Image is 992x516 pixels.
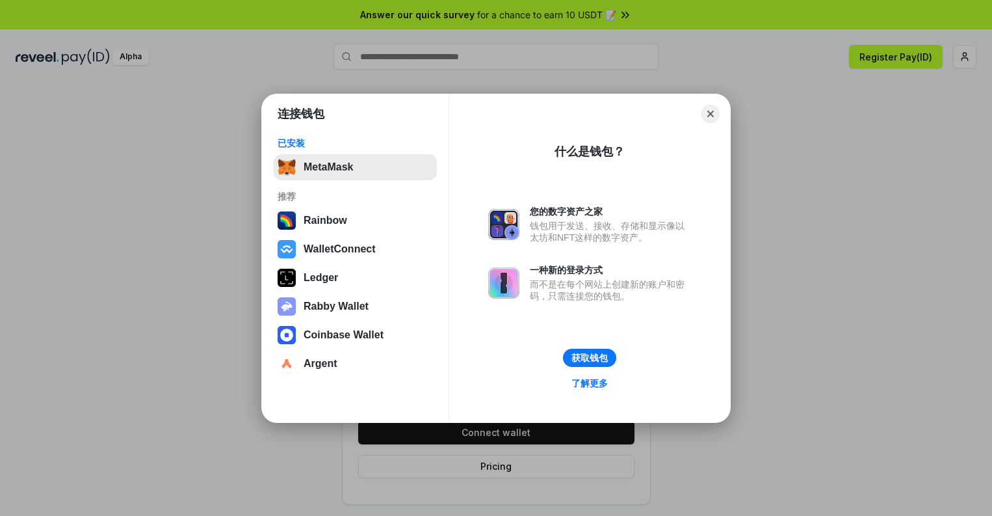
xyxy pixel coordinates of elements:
button: MetaMask [274,154,437,180]
h1: 连接钱包 [278,106,324,122]
img: svg+xml,%3Csvg%20width%3D%2228%22%20height%3D%2228%22%20viewBox%3D%220%200%2028%2028%22%20fill%3D... [278,355,296,373]
div: 获取钱包 [571,352,608,364]
div: Ledger [304,272,338,284]
div: 推荐 [278,191,433,202]
button: Rabby Wallet [274,293,437,319]
img: svg+xml,%3Csvg%20width%3D%2228%22%20height%3D%2228%22%20viewBox%3D%220%200%2028%2028%22%20fill%3D... [278,240,296,258]
button: 获取钱包 [563,349,616,367]
button: Close [701,105,720,123]
a: 了解更多 [564,375,616,392]
img: svg+xml,%3Csvg%20xmlns%3D%22http%3A%2F%2Fwww.w3.org%2F2000%2Fsvg%22%20fill%3D%22none%22%20viewBox... [278,297,296,316]
img: svg+xml,%3Csvg%20width%3D%2228%22%20height%3D%2228%22%20viewBox%3D%220%200%2028%2028%22%20fill%3D... [278,326,296,344]
img: svg+xml,%3Csvg%20width%3D%22120%22%20height%3D%22120%22%20viewBox%3D%220%200%20120%20120%22%20fil... [278,211,296,230]
div: 什么是钱包？ [555,144,625,159]
div: 您的数字资产之家 [530,206,691,217]
div: 一种新的登录方式 [530,264,691,276]
div: MetaMask [304,161,353,173]
img: svg+xml,%3Csvg%20xmlns%3D%22http%3A%2F%2Fwww.w3.org%2F2000%2Fsvg%22%20width%3D%2228%22%20height%3... [278,269,296,287]
div: WalletConnect [304,243,376,255]
div: 了解更多 [571,377,608,389]
button: Coinbase Wallet [274,322,437,348]
img: svg+xml,%3Csvg%20xmlns%3D%22http%3A%2F%2Fwww.w3.org%2F2000%2Fsvg%22%20fill%3D%22none%22%20viewBox... [488,267,519,299]
div: Argent [304,358,337,370]
button: Rainbow [274,208,437,234]
div: 已安装 [278,137,433,149]
button: Ledger [274,265,437,291]
div: Rainbow [304,215,347,226]
img: svg+xml,%3Csvg%20xmlns%3D%22http%3A%2F%2Fwww.w3.org%2F2000%2Fsvg%22%20fill%3D%22none%22%20viewBox... [488,209,519,240]
div: 而不是在每个网站上创建新的账户和密码，只需连接您的钱包。 [530,278,691,302]
div: Coinbase Wallet [304,329,384,341]
img: svg+xml,%3Csvg%20fill%3D%22none%22%20height%3D%2233%22%20viewBox%3D%220%200%2035%2033%22%20width%... [278,158,296,176]
div: 钱包用于发送、接收、存储和显示像以太坊和NFT这样的数字资产。 [530,220,691,243]
button: Argent [274,351,437,377]
button: WalletConnect [274,236,437,262]
div: Rabby Wallet [304,301,369,312]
